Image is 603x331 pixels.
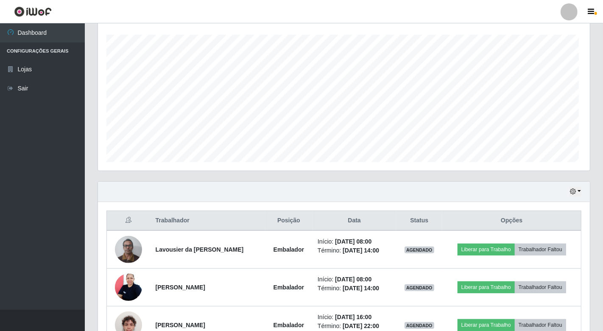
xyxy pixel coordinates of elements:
[274,284,304,291] strong: Embalador
[405,322,434,329] span: AGENDADO
[318,237,391,246] li: Início:
[335,314,371,320] time: [DATE] 16:00
[335,238,371,245] time: [DATE] 08:00
[151,211,265,231] th: Trabalhador
[343,285,379,292] time: [DATE] 14:00
[458,281,515,293] button: Liberar para Trabalho
[515,281,566,293] button: Trabalhador Faltou
[156,246,244,253] strong: Lavousier da [PERSON_NAME]
[515,244,566,255] button: Trabalhador Faltou
[156,284,205,291] strong: [PERSON_NAME]
[405,284,434,291] span: AGENDADO
[274,322,304,328] strong: Embalador
[515,319,566,331] button: Trabalhador Faltou
[343,323,379,329] time: [DATE] 22:00
[274,246,304,253] strong: Embalador
[396,211,442,231] th: Status
[115,269,142,305] img: 1705883176470.jpeg
[318,322,391,331] li: Término:
[14,6,52,17] img: CoreUI Logo
[156,322,205,328] strong: [PERSON_NAME]
[318,284,391,293] li: Término:
[458,244,515,255] button: Liberar para Trabalho
[318,246,391,255] li: Término:
[343,247,379,254] time: [DATE] 14:00
[335,276,371,283] time: [DATE] 08:00
[442,211,581,231] th: Opções
[115,231,142,267] img: 1746326143997.jpeg
[405,247,434,253] span: AGENDADO
[318,313,391,322] li: Início:
[458,319,515,331] button: Liberar para Trabalho
[265,211,313,231] th: Posição
[313,211,396,231] th: Data
[318,275,391,284] li: Início:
